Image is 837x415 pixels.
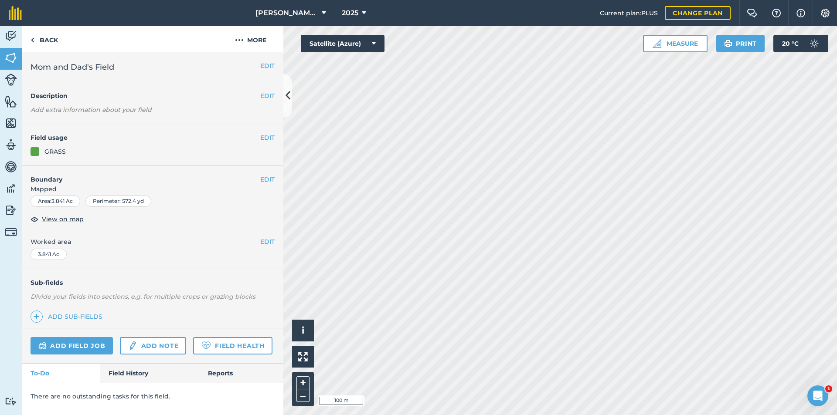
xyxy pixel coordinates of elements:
h4: Boundary [22,166,260,184]
img: svg+xml;base64,PD94bWwgdmVyc2lvbj0iMS4wIiBlbmNvZGluZz0idXRmLTgiPz4KPCEtLSBHZW5lcmF0b3I6IEFkb2JlIE... [128,341,137,351]
span: Worked area [31,237,275,246]
a: Field History [100,364,199,383]
img: svg+xml;base64,PD94bWwgdmVyc2lvbj0iMS4wIiBlbmNvZGluZz0idXRmLTgiPz4KPCEtLSBHZW5lcmF0b3I6IEFkb2JlIE... [5,182,17,195]
button: EDIT [260,237,275,246]
button: – [296,389,310,402]
img: svg+xml;base64,PHN2ZyB4bWxucz0iaHR0cDovL3d3dy53My5vcmcvMjAwMC9zdmciIHdpZHRoPSIxOSIgaGVpZ2h0PSIyNC... [724,38,732,49]
img: svg+xml;base64,PHN2ZyB4bWxucz0iaHR0cDovL3d3dy53My5vcmcvMjAwMC9zdmciIHdpZHRoPSIxNyIgaGVpZ2h0PSIxNy... [796,8,805,18]
h4: Sub-fields [22,278,283,287]
button: More [218,26,283,52]
img: svg+xml;base64,PD94bWwgdmVyc2lvbj0iMS4wIiBlbmNvZGluZz0idXRmLTgiPz4KPCEtLSBHZW5lcmF0b3I6IEFkb2JlIE... [5,204,17,217]
img: A question mark icon [771,9,782,17]
span: 1 [825,385,832,392]
div: Perimeter : 572.4 yd [85,196,151,207]
button: EDIT [260,91,275,101]
img: Ruler icon [653,39,661,48]
img: svg+xml;base64,PHN2ZyB4bWxucz0iaHR0cDovL3d3dy53My5vcmcvMjAwMC9zdmciIHdpZHRoPSIxNCIgaGVpZ2h0PSIyNC... [34,311,40,322]
a: To-Do [22,364,100,383]
button: Measure [643,35,708,52]
button: Print [716,35,765,52]
span: Current plan : PLUS [600,8,658,18]
img: svg+xml;base64,PD94bWwgdmVyc2lvbj0iMS4wIiBlbmNvZGluZz0idXRmLTgiPz4KPCEtLSBHZW5lcmF0b3I6IEFkb2JlIE... [38,341,47,351]
button: + [296,376,310,389]
img: svg+xml;base64,PHN2ZyB4bWxucz0iaHR0cDovL3d3dy53My5vcmcvMjAwMC9zdmciIHdpZHRoPSI1NiIgaGVpZ2h0PSI2MC... [5,95,17,108]
img: Four arrows, one pointing top left, one top right, one bottom right and the last bottom left [298,352,308,361]
span: [PERSON_NAME][GEOGRAPHIC_DATA] [255,8,318,18]
button: EDIT [260,133,275,142]
button: EDIT [260,175,275,184]
a: Add sub-fields [31,310,106,323]
p: There are no outstanding tasks for this field. [31,391,275,401]
img: fieldmargin Logo [9,6,22,20]
img: A cog icon [820,9,830,17]
span: Mapped [22,184,283,194]
span: View on map [42,214,84,224]
img: svg+xml;base64,PHN2ZyB4bWxucz0iaHR0cDovL3d3dy53My5vcmcvMjAwMC9zdmciIHdpZHRoPSIyMCIgaGVpZ2h0PSIyNC... [235,35,244,45]
h4: Description [31,91,275,101]
a: Add field job [31,337,113,354]
img: svg+xml;base64,PHN2ZyB4bWxucz0iaHR0cDovL3d3dy53My5vcmcvMjAwMC9zdmciIHdpZHRoPSIxOCIgaGVpZ2h0PSIyNC... [31,214,38,224]
img: svg+xml;base64,PD94bWwgdmVyc2lvbj0iMS4wIiBlbmNvZGluZz0idXRmLTgiPz4KPCEtLSBHZW5lcmF0b3I6IEFkb2JlIE... [806,35,823,52]
img: svg+xml;base64,PHN2ZyB4bWxucz0iaHR0cDovL3d3dy53My5vcmcvMjAwMC9zdmciIHdpZHRoPSI1NiIgaGVpZ2h0PSI2MC... [5,51,17,64]
div: GRASS [44,147,66,156]
div: 3.841 Ac [31,249,67,260]
a: Back [22,26,67,52]
span: i [302,325,304,336]
img: svg+xml;base64,PD94bWwgdmVyc2lvbj0iMS4wIiBlbmNvZGluZz0idXRmLTgiPz4KPCEtLSBHZW5lcmF0b3I6IEFkb2JlIE... [5,138,17,152]
span: 2025 [342,8,358,18]
a: Field Health [193,337,272,354]
span: Mom and Dad's Field [31,61,114,73]
iframe: Intercom live chat [807,385,828,406]
h4: Field usage [31,133,260,142]
button: Satellite (Azure) [301,35,384,52]
span: 20 ° C [782,35,799,52]
img: Two speech bubbles overlapping with the left bubble in the forefront [747,9,757,17]
img: svg+xml;base64,PD94bWwgdmVyc2lvbj0iMS4wIiBlbmNvZGluZz0idXRmLTgiPz4KPCEtLSBHZW5lcmF0b3I6IEFkb2JlIE... [5,397,17,405]
img: svg+xml;base64,PHN2ZyB4bWxucz0iaHR0cDovL3d3dy53My5vcmcvMjAwMC9zdmciIHdpZHRoPSI1NiIgaGVpZ2h0PSI2MC... [5,117,17,130]
img: svg+xml;base64,PHN2ZyB4bWxucz0iaHR0cDovL3d3dy53My5vcmcvMjAwMC9zdmciIHdpZHRoPSI5IiBoZWlnaHQ9IjI0Ii... [31,35,34,45]
a: Add note [120,337,186,354]
img: svg+xml;base64,PD94bWwgdmVyc2lvbj0iMS4wIiBlbmNvZGluZz0idXRmLTgiPz4KPCEtLSBHZW5lcmF0b3I6IEFkb2JlIE... [5,30,17,43]
a: Change plan [665,6,731,20]
button: EDIT [260,61,275,71]
button: i [292,320,314,341]
img: svg+xml;base64,PD94bWwgdmVyc2lvbj0iMS4wIiBlbmNvZGluZz0idXRmLTgiPz4KPCEtLSBHZW5lcmF0b3I6IEFkb2JlIE... [5,74,17,86]
img: svg+xml;base64,PD94bWwgdmVyc2lvbj0iMS4wIiBlbmNvZGluZz0idXRmLTgiPz4KPCEtLSBHZW5lcmF0b3I6IEFkb2JlIE... [5,160,17,173]
button: 20 °C [773,35,828,52]
em: Add extra information about your field [31,106,152,114]
a: Reports [199,364,283,383]
button: View on map [31,214,84,224]
em: Divide your fields into sections, e.g. for multiple crops or grazing blocks [31,293,255,300]
div: Area : 3.841 Ac [31,196,80,207]
img: svg+xml;base64,PD94bWwgdmVyc2lvbj0iMS4wIiBlbmNvZGluZz0idXRmLTgiPz4KPCEtLSBHZW5lcmF0b3I6IEFkb2JlIE... [5,226,17,238]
